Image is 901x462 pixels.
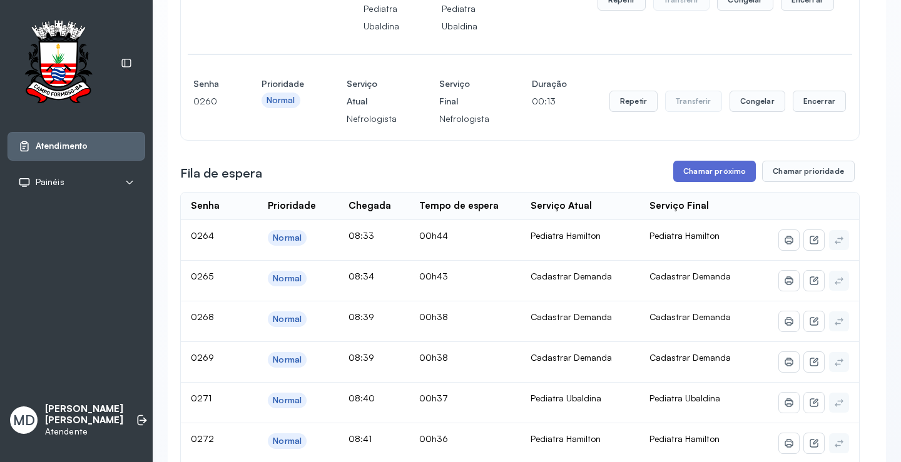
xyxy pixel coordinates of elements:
span: 08:39 [349,352,374,363]
div: Senha [191,200,220,212]
span: 0264 [191,230,214,241]
div: Pediatra Ubaldina [531,393,629,404]
span: 00h43 [419,271,448,281]
p: 00:13 [532,93,567,110]
span: Cadastrar Demanda [649,311,731,322]
p: 0260 [193,93,219,110]
div: Prioridade [268,200,316,212]
div: Serviço Final [649,200,709,212]
span: Pediatra Hamilton [649,433,720,444]
span: Cadastrar Demanda [649,352,731,363]
span: 00h37 [419,393,448,403]
div: Cadastrar Demanda [531,311,629,323]
p: Nefrologista [439,110,489,128]
p: Atendente [45,426,123,437]
h4: Prioridade [262,75,304,93]
div: Pediatra Hamilton [531,433,629,444]
span: Pediatra Ubaldina [649,393,720,403]
div: Pediatra Hamilton [531,230,629,241]
span: 00h38 [419,311,448,322]
p: Nefrologista [347,110,397,128]
span: 0269 [191,352,214,363]
span: 00h36 [419,433,448,444]
div: Normal [273,354,302,365]
span: 08:39 [349,311,374,322]
span: 00h44 [419,230,448,241]
button: Chamar próximo [673,161,756,182]
a: Atendimento [18,140,135,153]
h3: Fila de espera [180,164,262,182]
div: Chegada [349,200,391,212]
span: 0268 [191,311,214,322]
div: Cadastrar Demanda [531,352,629,363]
button: Encerrar [793,91,846,112]
span: 08:41 [349,433,372,444]
div: Normal [273,233,302,243]
span: 08:40 [349,393,375,403]
span: 0271 [191,393,211,403]
span: 08:34 [349,271,374,281]
h4: Serviço Atual [347,75,397,110]
div: Normal [273,436,302,446]
button: Congelar [730,91,785,112]
span: Painéis [36,177,64,188]
span: 0272 [191,433,214,444]
p: [PERSON_NAME] [PERSON_NAME] [45,403,123,427]
div: Cadastrar Demanda [531,271,629,282]
div: Serviço Atual [531,200,592,212]
span: 0265 [191,271,213,281]
img: Logotipo do estabelecimento [13,20,103,107]
span: Pediatra Hamilton [649,230,720,241]
h4: Serviço Final [439,75,489,110]
div: Normal [273,395,302,406]
button: Repetir [609,91,658,112]
div: Normal [273,273,302,284]
span: Cadastrar Demanda [649,271,731,281]
span: 08:33 [349,230,374,241]
h4: Senha [193,75,219,93]
span: Atendimento [36,141,88,151]
span: 00h38 [419,352,448,363]
div: Normal [273,314,302,324]
div: Normal [267,95,295,106]
button: Transferir [665,91,722,112]
h4: Duração [532,75,567,93]
button: Chamar prioridade [762,161,855,182]
div: Tempo de espera [419,200,499,212]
